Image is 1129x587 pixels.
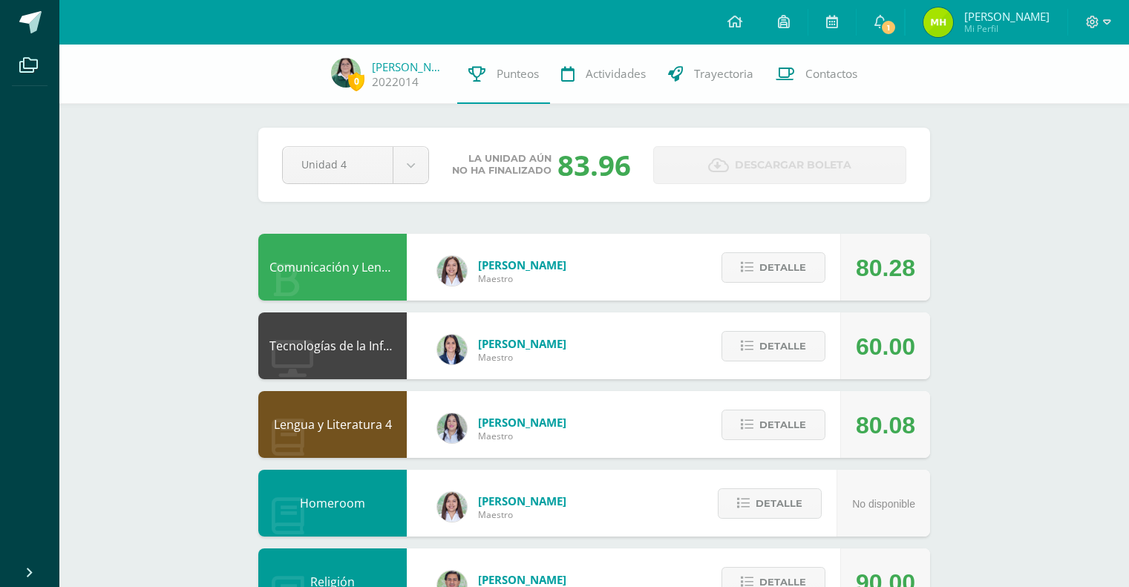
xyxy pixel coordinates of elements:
[348,72,364,91] span: 0
[478,336,566,351] span: [PERSON_NAME]
[372,74,419,90] a: 2022014
[478,430,566,442] span: Maestro
[856,392,915,459] div: 80.08
[694,66,753,82] span: Trayectoria
[721,410,825,440] button: Detalle
[478,415,566,430] span: [PERSON_NAME]
[437,492,467,522] img: acecb51a315cac2de2e3deefdb732c9f.png
[759,254,806,281] span: Detalle
[437,256,467,286] img: acecb51a315cac2de2e3deefdb732c9f.png
[258,234,407,301] div: Comunicación y Lenguaje L3 Inglés 4
[805,66,857,82] span: Contactos
[452,153,552,177] span: La unidad aún no ha finalizado
[258,391,407,458] div: Lengua y Literatura 4
[852,498,915,510] span: No disponible
[964,22,1050,35] span: Mi Perfil
[856,313,915,380] div: 60.00
[497,66,539,82] span: Punteos
[457,45,550,104] a: Punteos
[283,147,428,183] a: Unidad 4
[756,490,802,517] span: Detalle
[478,351,566,364] span: Maestro
[718,488,822,519] button: Detalle
[721,331,825,361] button: Detalle
[437,413,467,443] img: df6a3bad71d85cf97c4a6d1acf904499.png
[735,147,851,183] span: Descargar boleta
[258,312,407,379] div: Tecnologías de la Información y la Comunicación 4
[478,572,566,587] span: [PERSON_NAME]
[372,59,446,74] a: [PERSON_NAME]
[856,235,915,301] div: 80.28
[586,66,646,82] span: Actividades
[478,258,566,272] span: [PERSON_NAME]
[657,45,765,104] a: Trayectoria
[759,332,806,360] span: Detalle
[258,470,407,537] div: Homeroom
[880,19,897,36] span: 1
[550,45,657,104] a: Actividades
[478,272,566,285] span: Maestro
[478,508,566,521] span: Maestro
[331,58,361,88] img: 3e3fd6e5ab412e34de53ec92eb8dbd43.png
[721,252,825,283] button: Detalle
[923,7,953,37] img: 8cfee9302e94c67f695fad48b611364c.png
[478,493,566,508] span: [PERSON_NAME]
[557,145,631,184] div: 83.96
[964,9,1050,24] span: [PERSON_NAME]
[759,411,806,439] span: Detalle
[437,335,467,364] img: 7489ccb779e23ff9f2c3e89c21f82ed0.png
[301,147,374,182] span: Unidad 4
[765,45,868,104] a: Contactos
